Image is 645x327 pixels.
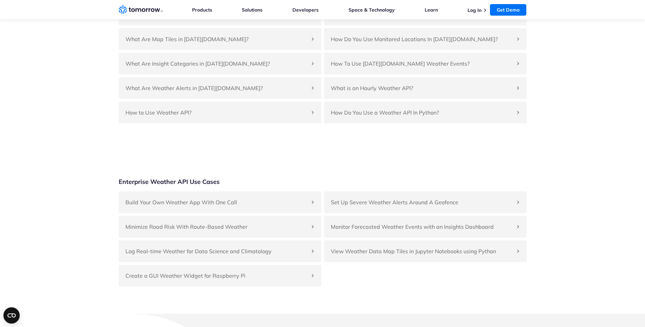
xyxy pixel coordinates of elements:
h4: What Are Insight Categories in [DATE][DOMAIN_NAME]? [125,59,308,68]
a: Home link [119,5,163,15]
h4: What Are Map Tiles in [DATE][DOMAIN_NAME]? [125,35,308,43]
div: What Are Weather Alerts in [DATE][DOMAIN_NAME]? [119,77,321,99]
h4: How To Use [DATE][DOMAIN_NAME] Weather Events? [331,59,513,68]
h4: Minimize Road Risk With Route-Based Weather [125,223,308,231]
div: What is an Hourly Weather API? [324,77,527,99]
div: Log Real-time Weather for Data Science and Climatology [119,240,321,262]
a: Space & Technology [349,7,395,13]
a: Solutions [242,7,262,13]
h4: Log Real-time Weather for Data Science and Climatology [125,247,308,255]
button: Open CMP widget [3,307,20,324]
h4: How Do You Use a Weather API In Python? [331,108,513,117]
div: What is a Timeline Endpoint? [324,4,527,25]
div: Build Your Own Weather App With One Call [119,191,321,213]
a: Developers [292,7,319,13]
h4: How Do You Use Monitored Locations In [DATE][DOMAIN_NAME]? [331,35,513,43]
a: Get Demo [490,4,526,16]
a: Products [192,7,212,13]
h4: What is an Hourly Weather API? [331,84,513,92]
h3: Enterprise Weather API Use Cases [119,178,220,186]
div: View Weather Data Map Tiles in Jupyter Notebooks using Python [324,240,527,262]
div: How Do You Use a Weather API In Python? [324,102,527,123]
div: What Are Core Weather Data Layers? [119,4,321,25]
a: Log In [468,7,481,13]
div: How to Use Weather API? [119,102,321,123]
h4: How to Use Weather API? [125,108,308,117]
h4: Monitor Forecasted Weather Events with an Insights Dashboard [331,223,513,231]
h4: View Weather Data Map Tiles in Jupyter Notebooks using Python [331,247,513,255]
h4: Create a GUI Weather Widget for Raspberry Pi [125,272,308,280]
div: Monitor Forecasted Weather Events with an Insights Dashboard [324,216,527,238]
h4: Build Your Own Weather App With One Call [125,198,308,206]
h4: Set Up Severe Weather Alerts Around A Geofence [331,198,513,206]
div: Minimize Road Risk With Route-Based Weather [119,216,321,238]
div: What Are Insight Categories in [DATE][DOMAIN_NAME]? [119,53,321,74]
div: What Are Map Tiles in [DATE][DOMAIN_NAME]? [119,28,321,50]
a: Learn [425,7,438,13]
h4: What Are Weather Alerts in [DATE][DOMAIN_NAME]? [125,84,308,92]
div: How To Use [DATE][DOMAIN_NAME] Weather Events? [324,53,527,74]
div: Create a GUI Weather Widget for Raspberry Pi [119,265,321,287]
div: Set Up Severe Weather Alerts Around A Geofence [324,191,527,213]
div: How Do You Use Monitored Locations In [DATE][DOMAIN_NAME]? [324,28,527,50]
